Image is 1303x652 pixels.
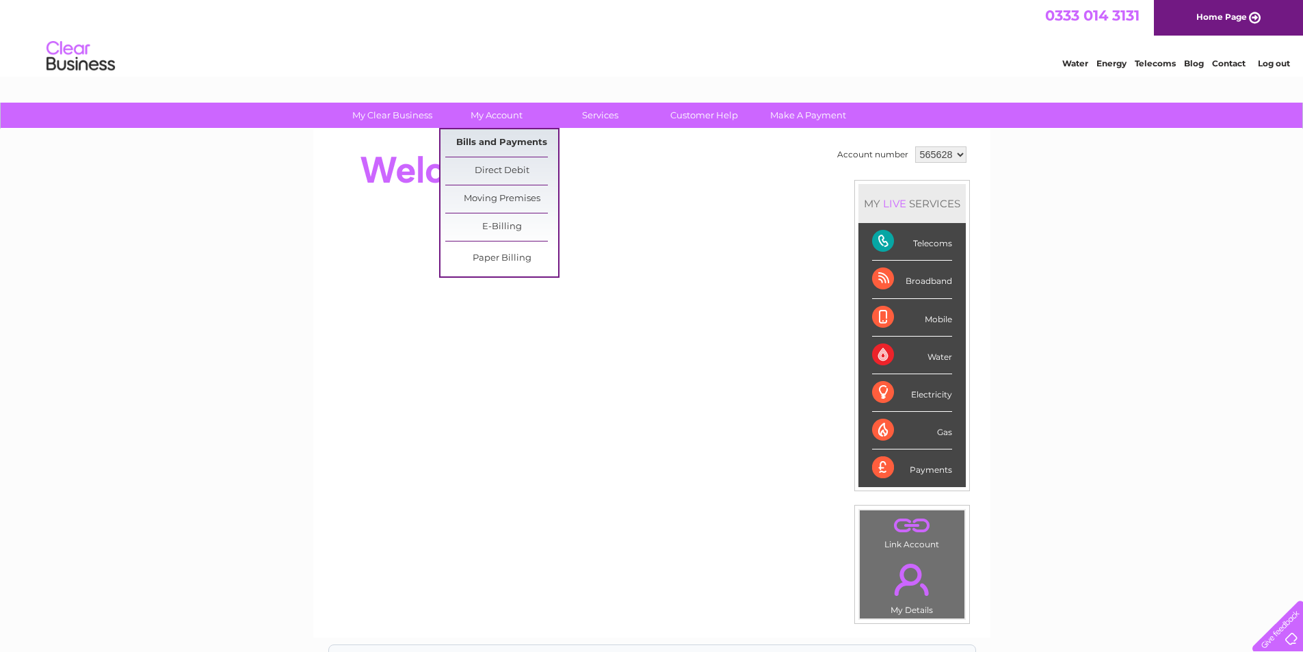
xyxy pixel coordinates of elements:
[445,157,558,185] a: Direct Debit
[872,337,952,374] div: Water
[872,449,952,486] div: Payments
[440,103,553,128] a: My Account
[648,103,761,128] a: Customer Help
[445,185,558,213] a: Moving Premises
[46,36,116,77] img: logo.png
[1062,58,1088,68] a: Water
[834,143,912,166] td: Account number
[863,514,961,538] a: .
[1258,58,1290,68] a: Log out
[752,103,865,128] a: Make A Payment
[872,374,952,412] div: Electricity
[1045,7,1140,24] a: 0333 014 3131
[872,261,952,298] div: Broadband
[1184,58,1204,68] a: Blog
[1096,58,1127,68] a: Energy
[863,556,961,603] a: .
[872,299,952,337] div: Mobile
[1212,58,1246,68] a: Contact
[872,412,952,449] div: Gas
[445,213,558,241] a: E-Billing
[859,552,965,619] td: My Details
[858,184,966,223] div: MY SERVICES
[1135,58,1176,68] a: Telecoms
[859,510,965,553] td: Link Account
[544,103,657,128] a: Services
[336,103,449,128] a: My Clear Business
[445,129,558,157] a: Bills and Payments
[880,197,909,210] div: LIVE
[872,223,952,261] div: Telecoms
[445,245,558,272] a: Paper Billing
[329,8,975,66] div: Clear Business is a trading name of Verastar Limited (registered in [GEOGRAPHIC_DATA] No. 3667643...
